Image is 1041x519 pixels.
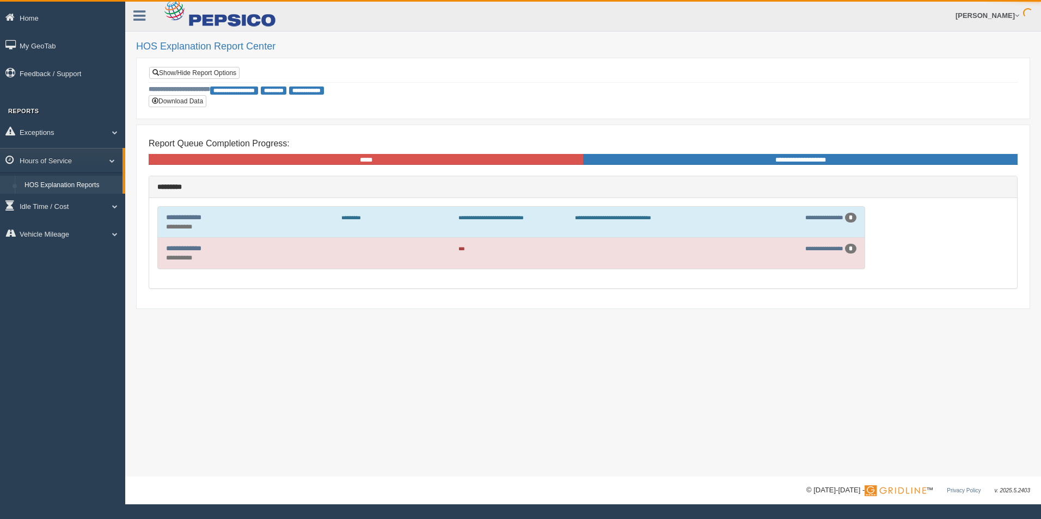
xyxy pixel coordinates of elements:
img: Gridline [865,485,926,496]
h4: Report Queue Completion Progress: [149,139,1018,149]
a: Show/Hide Report Options [149,67,240,79]
h2: HOS Explanation Report Center [136,41,1030,52]
a: HOS Explanation Reports [20,176,123,195]
div: © [DATE]-[DATE] - ™ [806,485,1030,496]
button: Download Data [149,95,206,107]
a: Privacy Policy [947,487,981,493]
span: v. 2025.5.2403 [995,487,1030,493]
